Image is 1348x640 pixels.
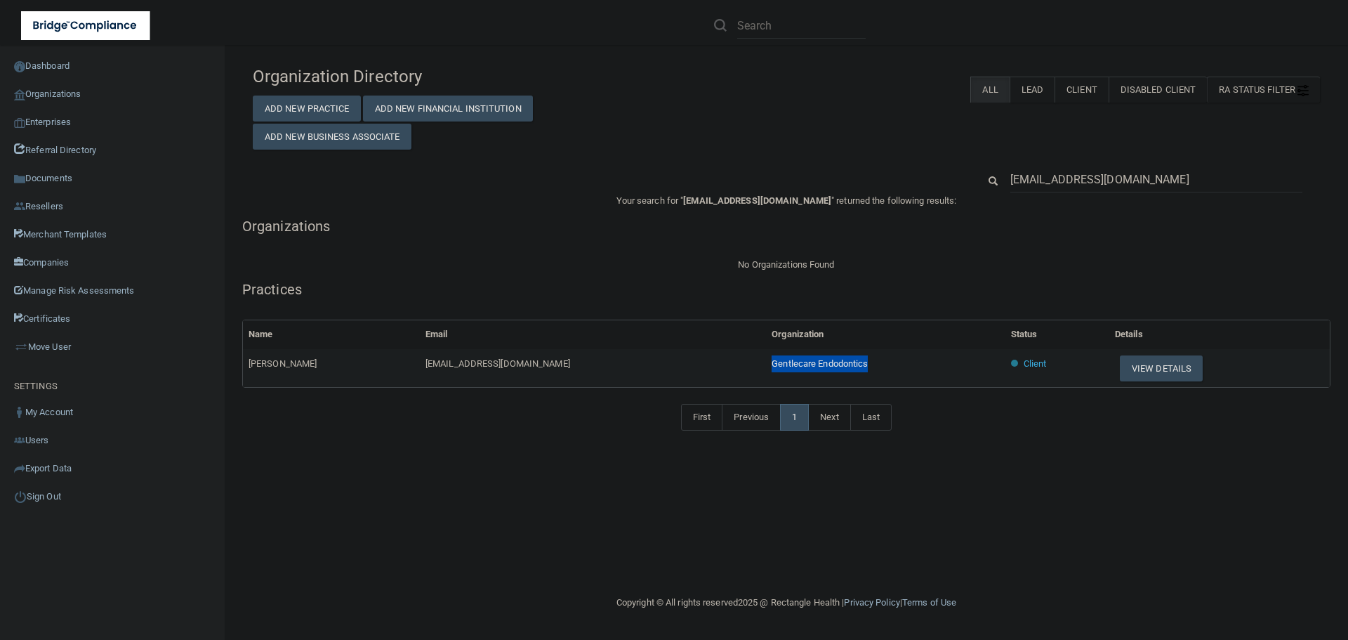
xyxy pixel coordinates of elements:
[14,174,25,185] img: icon-documents.8dae5593.png
[780,404,809,431] a: 1
[1024,355,1047,372] p: Client
[253,67,595,86] h4: Organization Directory
[14,89,25,100] img: organization-icon.f8decf85.png
[844,597,899,608] a: Privacy Policy
[772,358,868,369] span: Gentlecare Endodontics
[14,61,25,72] img: ic_dashboard_dark.d01f4a41.png
[714,19,727,32] img: ic-search.3b580494.png
[1010,166,1302,192] input: Search
[14,340,28,354] img: briefcase.64adab9b.png
[249,358,317,369] span: [PERSON_NAME]
[970,77,1009,103] label: All
[14,490,27,503] img: ic_power_dark.7ecde6b1.png
[253,96,361,122] button: Add New Practice
[1109,320,1330,349] th: Details
[21,11,150,40] img: bridge_compliance_login_screen.278c3ca4.svg
[1219,84,1309,95] span: RA Status Filter
[737,13,866,39] input: Search
[14,463,25,474] img: icon-export.b9366987.png
[902,597,956,608] a: Terms of Use
[808,404,850,431] a: Next
[14,407,25,418] img: ic_user_dark.df1a06c3.png
[242,282,1330,297] h5: Practices
[253,124,411,150] button: Add New Business Associate
[530,580,1043,625] div: Copyright © All rights reserved 2025 @ Rectangle Health | |
[14,435,25,446] img: icon-users.e205127d.png
[242,192,1330,209] p: Your search for " " returned the following results:
[14,201,25,212] img: ic_reseller.de258add.png
[1297,85,1309,96] img: icon-filter@2x.21656d0b.png
[681,404,723,431] a: First
[14,378,58,395] label: SETTINGS
[242,256,1330,273] div: No Organizations Found
[850,404,892,431] a: Last
[766,320,1005,349] th: Organization
[1109,77,1208,103] label: Disabled Client
[420,320,766,349] th: Email
[1005,320,1109,349] th: Status
[683,195,831,206] span: [EMAIL_ADDRESS][DOMAIN_NAME]
[1010,77,1055,103] label: Lead
[243,320,420,349] th: Name
[1120,355,1203,381] button: View Details
[14,118,25,128] img: enterprise.0d942306.png
[1055,77,1109,103] label: Client
[242,218,1330,234] h5: Organizations
[425,358,570,369] span: [EMAIL_ADDRESS][DOMAIN_NAME]
[363,96,533,122] button: Add New Financial Institution
[722,404,781,431] a: Previous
